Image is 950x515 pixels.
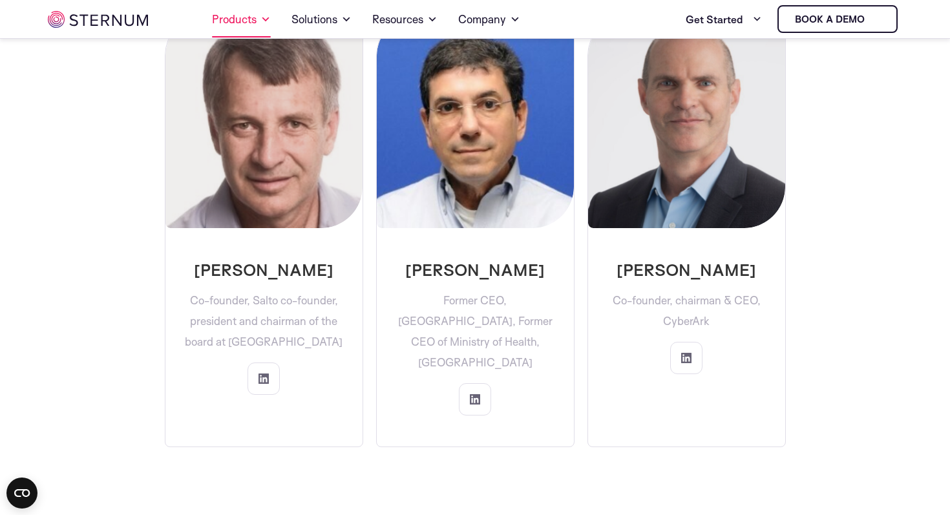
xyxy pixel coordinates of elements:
[598,290,775,331] span: Co-founder, chairman & CEO, CyberArk
[176,290,352,352] span: Co-founder, Salto co-founder, president and chairman of the board at [GEOGRAPHIC_DATA]
[686,6,762,32] a: Get Started
[165,15,363,229] img: Benny Schnaider
[212,1,271,37] a: Products
[48,11,148,28] img: sternum iot
[387,259,564,280] p: [PERSON_NAME]
[588,15,785,229] img: Udi Mokady
[372,1,438,37] a: Resources
[777,5,898,33] a: Book a demo
[458,1,520,37] a: Company
[176,259,352,280] p: [PERSON_NAME]
[598,259,775,280] p: [PERSON_NAME]
[291,1,352,37] a: Solutions
[6,478,37,509] button: Open CMP widget
[870,14,880,25] img: sternum iot
[377,15,574,229] img: Prof. Gabriel Barbash
[387,290,564,373] span: Former CEO, [GEOGRAPHIC_DATA], Former CEO of Ministry of Health, [GEOGRAPHIC_DATA]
